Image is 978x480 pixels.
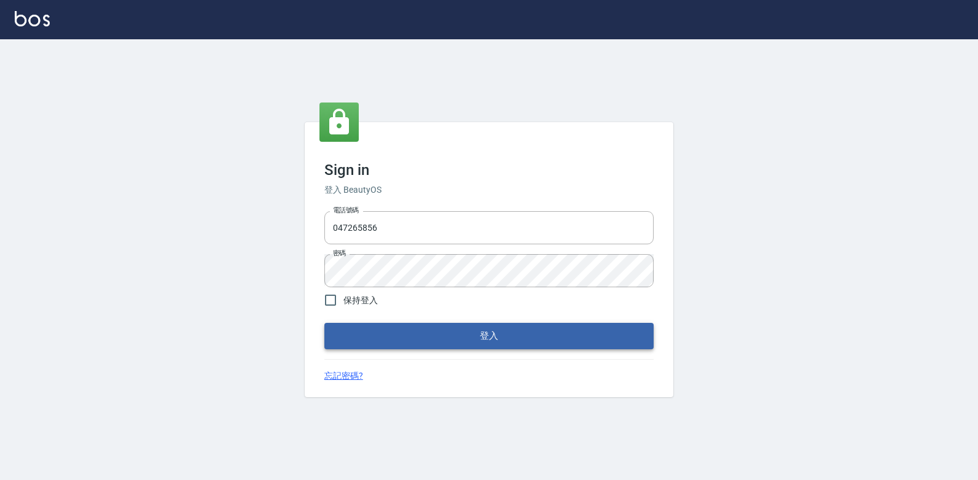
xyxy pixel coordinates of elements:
a: 忘記密碼? [324,370,363,382]
span: 保持登入 [343,294,378,307]
label: 電話號碼 [333,206,359,215]
label: 密碼 [333,249,346,258]
h3: Sign in [324,161,654,179]
button: 登入 [324,323,654,349]
img: Logo [15,11,50,26]
h6: 登入 BeautyOS [324,184,654,196]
